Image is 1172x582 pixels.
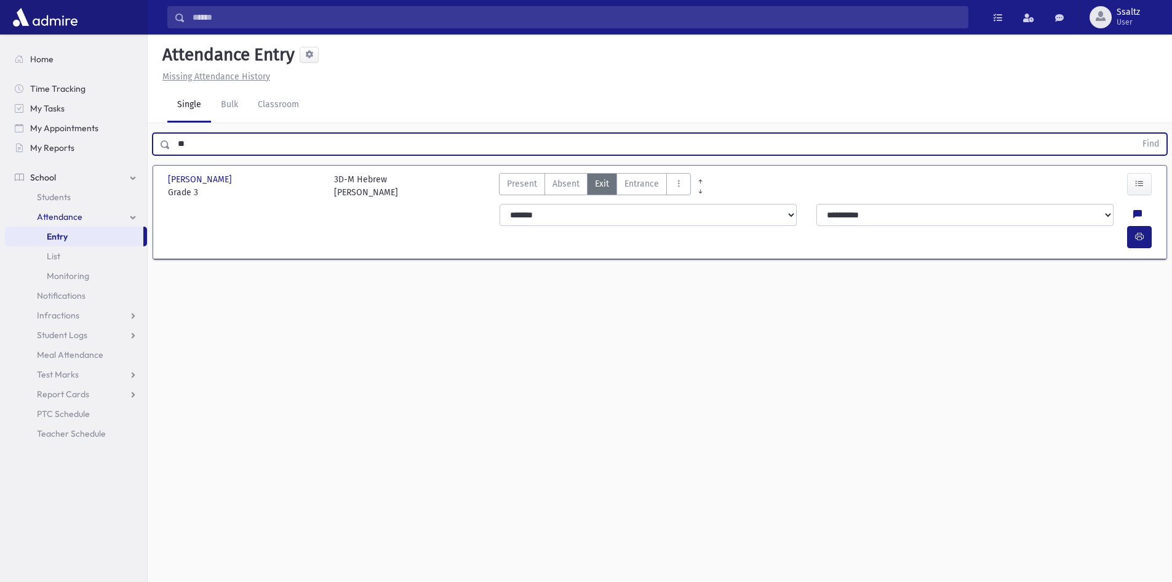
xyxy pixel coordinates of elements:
[334,173,398,199] div: 3D-M Hebrew [PERSON_NAME]
[30,172,56,183] span: School
[37,349,103,360] span: Meal Attendance
[37,192,71,203] span: Students
[30,54,54,65] span: Home
[37,369,79,380] span: Test Marks
[5,325,147,345] a: Student Logs
[37,290,86,301] span: Notifications
[624,177,659,190] span: Entrance
[5,404,147,424] a: PTC Schedule
[37,310,79,321] span: Infractions
[5,49,147,69] a: Home
[37,211,82,222] span: Attendance
[5,365,147,384] a: Test Marks
[167,88,211,123] a: Single
[5,138,147,158] a: My Reports
[37,329,87,341] span: Student Logs
[5,424,147,443] a: Teacher Schedule
[5,207,147,227] a: Attendance
[507,177,537,190] span: Present
[5,99,147,118] a: My Tasks
[10,5,81,30] img: AdmirePro
[552,177,580,190] span: Absent
[157,44,295,65] h5: Attendance Entry
[185,6,968,28] input: Search
[595,177,609,190] span: Exit
[5,187,147,207] a: Students
[5,79,147,99] a: Time Tracking
[5,118,147,138] a: My Appointments
[5,246,147,266] a: List
[37,389,89,400] span: Report Cards
[157,71,270,82] a: Missing Attendance History
[5,345,147,365] a: Meal Attendance
[211,88,248,123] a: Bulk
[5,286,147,305] a: Notifications
[30,123,98,134] span: My Appointments
[248,88,309,123] a: Classroom
[37,408,90,419] span: PTC Schedule
[168,173,234,186] span: [PERSON_NAME]
[1117,7,1140,17] span: Ssaltz
[168,186,322,199] span: Grade 3
[499,173,691,199] div: AttTypes
[37,428,106,439] span: Teacher Schedule
[47,270,89,281] span: Monitoring
[30,142,74,153] span: My Reports
[5,227,143,246] a: Entry
[5,305,147,325] a: Infractions
[5,384,147,404] a: Report Cards
[5,266,147,286] a: Monitoring
[47,231,68,242] span: Entry
[1135,134,1166,155] button: Find
[30,103,65,114] span: My Tasks
[5,168,147,187] a: School
[47,251,60,262] span: List
[30,83,86,94] span: Time Tracking
[162,71,270,82] u: Missing Attendance History
[1117,17,1140,27] span: User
